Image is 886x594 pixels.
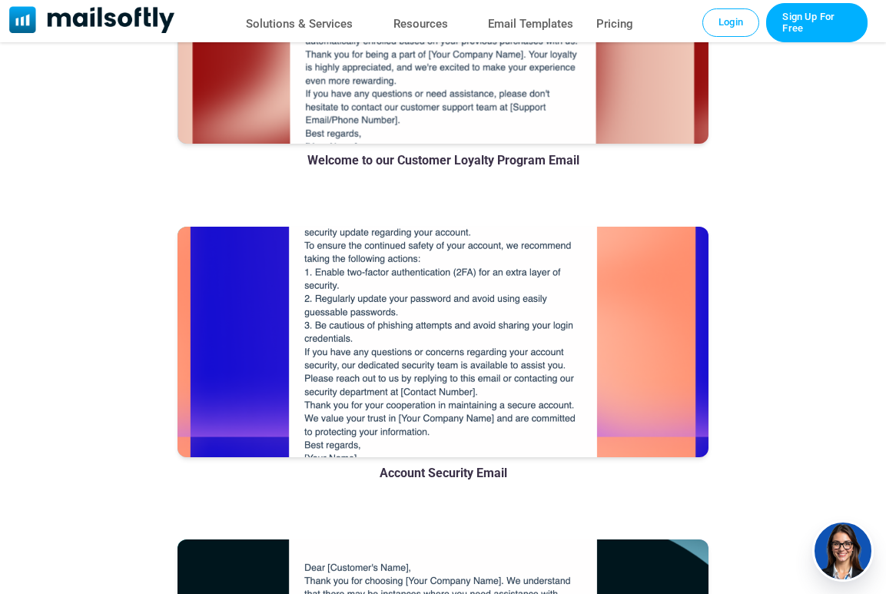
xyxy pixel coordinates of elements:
[307,153,579,168] a: Welcome to our Customer Loyalty Program Email
[380,466,507,480] a: Account Security Email
[596,13,633,35] a: Pricing
[246,13,353,35] a: Solutions & Services
[393,13,448,35] a: Resources
[766,3,868,42] a: Trial
[488,13,573,35] a: Email Templates
[9,6,174,36] a: Mailsoftly
[702,8,759,36] a: Login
